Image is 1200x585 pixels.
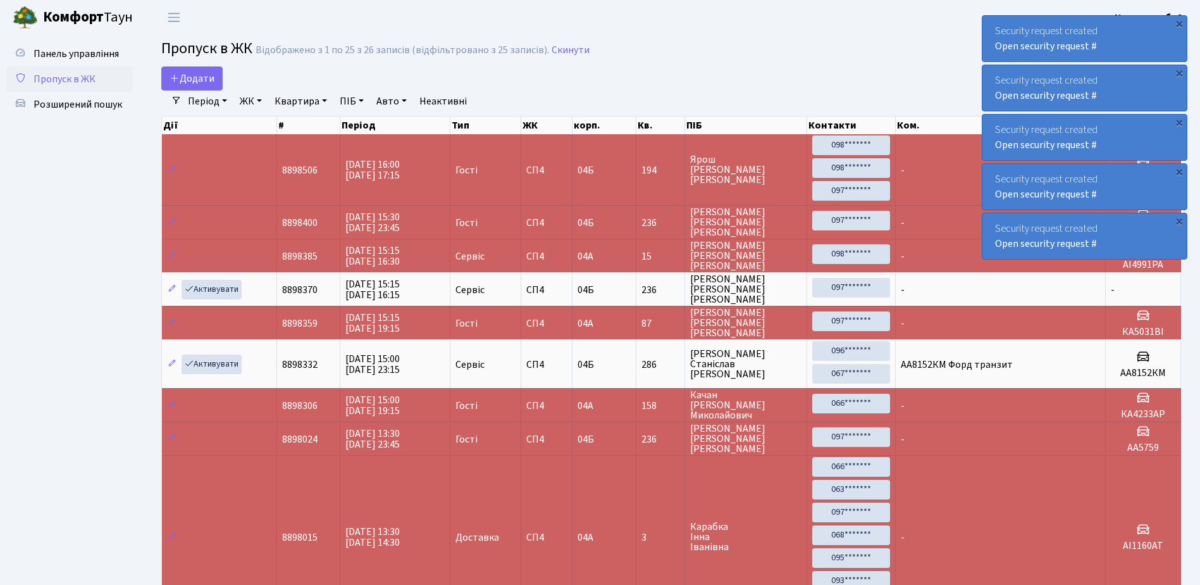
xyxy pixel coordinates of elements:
[901,358,1013,372] span: АА8152КМ Форд транзит
[182,355,242,374] a: Активувати
[578,216,594,230] span: 04Б
[901,163,905,177] span: -
[901,432,905,446] span: -
[578,283,594,297] span: 04Б
[345,352,400,377] span: [DATE] 15:00 [DATE] 23:15
[1115,10,1185,25] a: Консьєрж б. 4.
[1173,66,1185,79] div: ×
[521,116,572,134] th: ЖК
[1173,215,1185,227] div: ×
[995,237,1097,251] a: Open security request #
[282,216,318,230] span: 8898400
[1111,442,1175,454] h5: АА5759
[282,531,318,544] span: 8898015
[578,163,594,177] span: 04Б
[1111,283,1115,297] span: -
[1173,165,1185,178] div: ×
[982,115,1187,160] div: Security request created
[1111,326,1175,338] h5: КА5031ВІ
[455,318,478,329] span: Гості
[526,165,567,175] span: СП4
[34,72,96,86] span: Пропуск в ЖК
[641,532,679,543] span: 3
[183,91,232,112] a: Період
[685,116,808,134] th: ПІБ
[982,164,1187,210] div: Security request created
[1173,116,1185,129] div: ×
[6,41,133,66] a: Панель управління
[158,7,190,28] button: Переключити навігацію
[455,434,478,444] span: Гості
[578,358,594,372] span: 04Б
[345,427,400,451] span: [DATE] 13:30 [DATE] 23:45
[807,116,896,134] th: Контакти
[641,218,679,228] span: 236
[340,116,450,134] th: Період
[526,318,567,329] span: СП4
[455,532,499,543] span: Доставка
[34,97,122,111] span: Розширений пошук
[641,251,679,261] span: 15
[282,432,318,446] span: 8898024
[690,241,802,271] span: [PERSON_NAME] [PERSON_NAME] [PERSON_NAME]
[345,244,400,268] span: [DATE] 15:15 [DATE] 16:30
[690,424,802,454] span: [PERSON_NAME] [PERSON_NAME] [PERSON_NAME]
[578,317,593,330] span: 04А
[690,154,802,185] span: Ярош [PERSON_NAME] [PERSON_NAME]
[345,525,400,550] span: [DATE] 13:30 [DATE] 14:30
[526,532,567,543] span: СП4
[526,285,567,295] span: СП4
[995,138,1097,152] a: Open security request #
[282,283,318,297] span: 8898370
[345,311,400,336] span: [DATE] 15:15 [DATE] 19:15
[901,216,905,230] span: -
[1111,540,1175,552] h5: AI1160AT
[901,531,905,544] span: -
[1111,259,1175,271] h5: AI4991PA
[901,317,905,330] span: -
[455,401,478,411] span: Гості
[455,218,478,228] span: Гості
[6,92,133,117] a: Розширений пошук
[282,163,318,177] span: 8898506
[995,89,1097,103] a: Open security request #
[43,7,104,27] b: Комфорт
[345,277,400,302] span: [DATE] 15:15 [DATE] 16:15
[982,213,1187,259] div: Security request created
[182,280,242,299] a: Активувати
[572,116,636,134] th: корп.
[690,390,802,420] span: Качан [PERSON_NAME] Миколайович
[995,187,1097,201] a: Open security request #
[690,349,802,379] span: [PERSON_NAME] Станіслав [PERSON_NAME]
[282,358,318,372] span: 8898332
[34,47,119,61] span: Панель управління
[641,318,679,329] span: 87
[901,283,905,297] span: -
[43,7,133,28] span: Таун
[1115,11,1185,25] b: Консьєрж б. 4.
[345,210,400,235] span: [DATE] 15:30 [DATE] 23:45
[982,65,1187,111] div: Security request created
[578,531,593,544] span: 04А
[345,393,400,418] span: [DATE] 15:00 [DATE] 19:15
[578,399,593,413] span: 04А
[896,116,1106,134] th: Ком.
[455,360,485,370] span: Сервіс
[235,91,267,112] a: ЖК
[1111,408,1175,420] h5: КА4233АР
[455,251,485,261] span: Сервіс
[282,249,318,263] span: 8898385
[578,432,594,446] span: 04Б
[345,158,400,182] span: [DATE] 16:00 [DATE] 17:15
[526,251,567,261] span: СП4
[982,16,1187,61] div: Security request created
[282,317,318,330] span: 8898359
[450,116,521,134] th: Тип
[641,360,679,370] span: 286
[690,207,802,237] span: [PERSON_NAME] [PERSON_NAME] [PERSON_NAME]
[455,285,485,295] span: Сервіс
[277,116,340,134] th: #
[552,44,590,56] a: Скинути
[995,39,1097,53] a: Open security request #
[6,66,133,92] a: Пропуск в ЖК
